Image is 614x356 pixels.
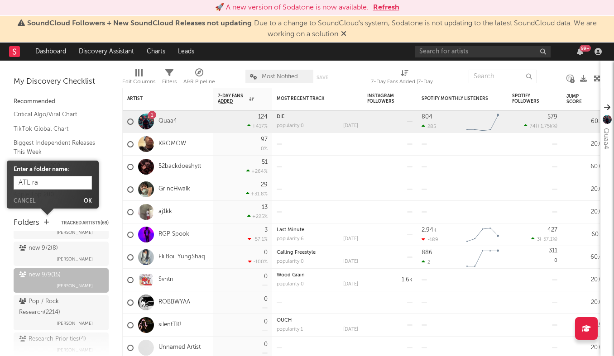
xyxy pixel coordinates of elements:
[158,185,190,193] a: GrincHwalk
[577,48,583,55] button: 99+
[248,236,268,242] div: -57.1 %
[264,296,268,302] div: 0
[158,231,189,238] a: RGP Spook
[415,46,551,57] input: Search for artists
[14,109,100,119] a: Critical Algo/Viral Chart
[14,138,100,157] a: Biggest Independent Releases This Week
[512,246,557,268] div: 0
[549,248,557,254] div: 311
[158,118,177,125] a: Quaa4
[57,280,93,291] span: [PERSON_NAME]
[530,124,536,129] span: 74
[247,214,268,219] div: +225 %
[158,321,182,329] a: silentTK!
[422,123,436,129] div: 285
[14,295,109,330] a: Pop / Rock Research(2214)[PERSON_NAME]
[566,342,603,353] div: 20.0
[158,208,172,216] a: aj1kk
[127,96,195,101] div: Artist
[27,20,252,27] span: SoundCloud Followers + New SoundCloud Releases not updating
[218,93,247,104] span: 7-Day Fans Added
[162,76,177,87] div: Filters
[402,277,413,283] div: 1.6k
[264,227,268,233] div: 3
[247,123,268,129] div: +417 %
[122,76,155,87] div: Edit Columns
[264,250,268,256] div: 0
[277,327,303,332] div: popularity: 1
[14,242,109,266] a: new 9/2(8)[PERSON_NAME]
[277,228,358,233] div: Last Minute
[258,114,268,120] div: 124
[277,96,345,101] div: Most Recent Track
[158,276,173,284] a: Svntn
[27,20,597,38] span: : Due to a change to SoundCloud's system, Sodatone is not updating to the latest SoundCloud data....
[14,124,100,134] a: TikTok Global Chart
[19,334,86,345] div: Research Priorities ( 4 )
[14,268,109,293] a: new 9/9(15)[PERSON_NAME]
[469,70,537,83] input: Search...
[19,296,101,318] div: Pop / Rock Research ( 2214 )
[422,114,432,120] div: 804
[262,204,268,210] div: 13
[158,163,201,171] a: 52backdoeshytt
[566,161,603,172] div: 60.0
[61,221,109,225] button: Tracked Artists(69)
[29,43,72,61] a: Dashboard
[343,123,358,128] div: [DATE]
[422,237,438,242] div: -189
[277,282,304,287] div: popularity: 0
[122,65,155,91] div: Edit Columns
[261,137,268,142] div: 97
[72,43,140,61] a: Discovery Assistant
[172,43,201,61] a: Leads
[57,227,93,238] span: [PERSON_NAME]
[183,65,215,91] div: A&R Pipeline
[371,76,439,87] div: 7-Day Fans Added (7-Day Fans Added)
[277,250,316,255] a: Calling Freestyle
[277,250,358,255] div: Calling Freestyle
[158,140,186,148] a: KROMOW
[277,318,292,323] a: OUCH
[262,159,268,165] div: 51
[371,65,439,91] div: 7-Day Fans Added (7-Day Fans Added)
[422,96,489,101] div: Spotify Monthly Listeners
[566,297,603,308] div: 20.0
[462,246,503,269] svg: Chart title
[566,116,603,127] div: 60.3
[566,275,603,285] div: 20.0
[422,250,432,256] div: 886
[277,318,358,323] div: OUCH
[541,237,556,242] span: -57.1 %
[566,184,603,195] div: 20.0
[262,74,298,80] span: Most Notified
[343,327,358,332] div: [DATE]
[264,274,268,280] div: 0
[57,254,93,265] span: [PERSON_NAME]
[580,45,591,52] div: 99 +
[277,123,304,128] div: popularity: 0
[277,114,358,119] div: DIE
[341,31,346,38] span: Dismiss
[57,318,93,329] span: [PERSON_NAME]
[14,76,109,87] div: My Discovery Checklist
[566,229,603,240] div: 60.1
[566,94,589,104] div: Jump Score
[422,259,430,265] div: 2
[158,299,190,306] a: ROBBWYAA
[367,93,399,104] div: Instagram Followers
[422,227,437,233] div: 2.94k
[566,252,603,263] div: 60.4
[277,114,284,119] a: DIE
[57,345,93,356] span: [PERSON_NAME]
[277,237,304,242] div: popularity: 6
[14,218,39,228] div: Folders
[512,93,544,104] div: Spotify Followers
[373,2,399,13] button: Refresh
[248,259,268,265] div: -100 %
[158,253,205,261] a: FliiBoii YungShaq
[547,114,557,120] div: 579
[277,228,304,233] a: Last Minute
[537,124,556,129] span: +1.75k %
[277,259,304,264] div: popularity: 0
